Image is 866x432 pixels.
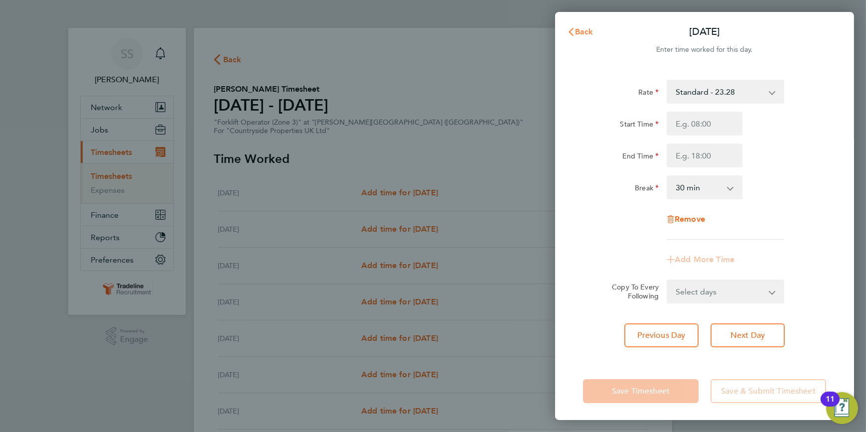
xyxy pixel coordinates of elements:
div: Enter time worked for this day. [555,44,854,56]
input: E.g. 08:00 [667,112,742,136]
button: Next Day [711,323,785,347]
button: Back [557,22,603,42]
span: Back [575,27,593,36]
label: Start Time [620,120,659,132]
label: End Time [622,151,659,163]
label: Break [635,183,659,195]
input: E.g. 18:00 [667,144,742,167]
div: 11 [826,399,835,412]
button: Previous Day [624,323,699,347]
span: Previous Day [638,330,686,340]
button: Remove [667,215,705,223]
span: Remove [675,214,705,224]
button: Open Resource Center, 11 new notifications [826,392,858,424]
p: [DATE] [689,25,720,39]
label: Copy To Every Following [604,283,659,300]
span: Next Day [730,330,765,340]
label: Rate [638,88,659,100]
